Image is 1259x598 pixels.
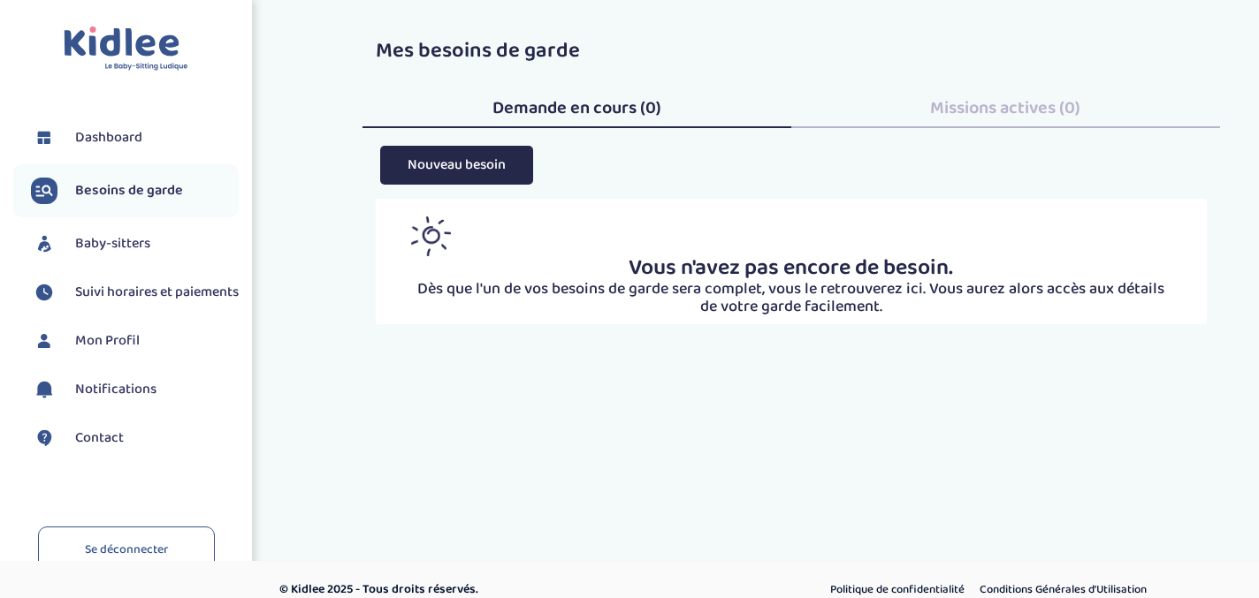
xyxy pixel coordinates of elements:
[930,94,1080,122] span: Missions actives (0)
[31,279,57,306] img: suivihoraire.svg
[411,256,1171,281] p: Vous n'avez pas encore de besoin.
[31,328,239,354] a: Mon Profil
[75,379,156,400] span: Notifications
[75,127,142,148] span: Dashboard
[75,180,183,201] span: Besoins de garde
[31,231,239,257] a: Baby-sitters
[31,178,239,204] a: Besoins de garde
[31,178,57,204] img: besoin.svg
[75,428,124,449] span: Contact
[31,279,239,306] a: Suivi horaires et paiements
[75,330,140,352] span: Mon Profil
[31,125,239,151] a: Dashboard
[492,94,661,122] span: Demande en cours (0)
[31,328,57,354] img: profil.svg
[64,26,188,72] img: logo.svg
[75,282,239,303] span: Suivi horaires et paiements
[411,281,1171,316] p: Dès que l'un de vos besoins de garde sera complet, vous le retrouverez ici. Vous aurez alors accè...
[38,526,215,573] a: Se déconnecter
[31,231,57,257] img: babysitters.svg
[31,425,239,451] a: Contact
[75,233,150,254] span: Baby-sitters
[31,425,57,451] img: contact.svg
[380,146,533,184] button: Nouveau besoin
[376,34,580,68] span: Mes besoins de garde
[31,125,57,151] img: dashboard.svg
[31,376,239,403] a: Notifications
[31,376,57,403] img: notification.svg
[411,216,451,256] img: inscription_membre_sun.png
